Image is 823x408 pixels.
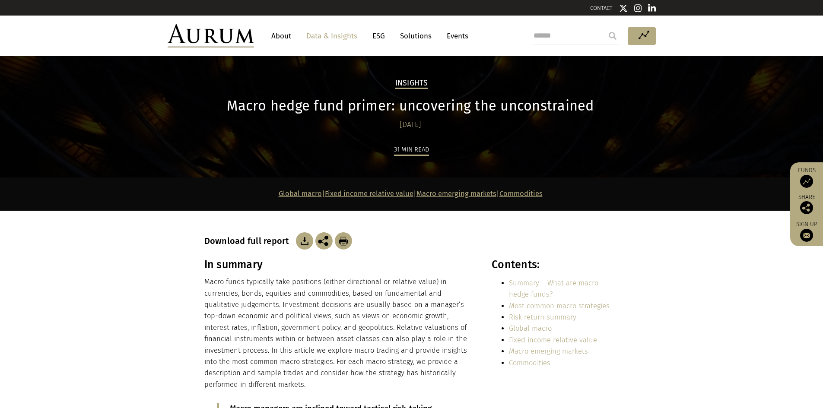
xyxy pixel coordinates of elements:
[442,28,468,44] a: Events
[509,302,610,310] a: Most common macro strategies
[395,79,428,89] h2: Insights
[509,336,597,344] a: Fixed income relative value
[204,258,473,271] h3: In summary
[509,359,550,367] a: Commodities
[396,28,436,44] a: Solutions
[279,190,322,198] a: Global macro
[204,119,617,131] div: [DATE]
[204,236,294,246] h3: Download full report
[335,232,352,250] img: Download Article
[604,27,621,44] input: Submit
[368,28,389,44] a: ESG
[794,194,819,214] div: Share
[619,4,628,13] img: Twitter icon
[302,28,362,44] a: Data & Insights
[499,190,543,198] a: Commodities
[204,276,473,390] p: Macro funds typically take positions (either directional or relative value) in currencies, bonds,...
[509,279,598,298] a: Summary – What are macro hedge funds?
[325,190,413,198] a: Fixed income relative value
[800,201,813,214] img: Share this post
[204,98,617,114] h1: Macro hedge fund primer: uncovering the unconstrained
[794,167,819,188] a: Funds
[492,258,616,271] h3: Contents:
[634,4,642,13] img: Instagram icon
[648,4,656,13] img: Linkedin icon
[315,232,333,250] img: Share this post
[509,324,552,332] a: Global macro
[590,5,613,11] a: CONTACT
[800,229,813,242] img: Sign up to our newsletter
[296,232,313,250] img: Download Article
[279,190,543,198] strong: | | |
[794,221,819,242] a: Sign up
[800,175,813,188] img: Access Funds
[168,24,254,47] img: Aurum
[509,313,576,321] a: Risk return summary
[509,347,588,355] a: Macro emerging markets
[416,190,496,198] a: Macro emerging markets
[394,144,429,156] div: 31 min read
[267,28,296,44] a: About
